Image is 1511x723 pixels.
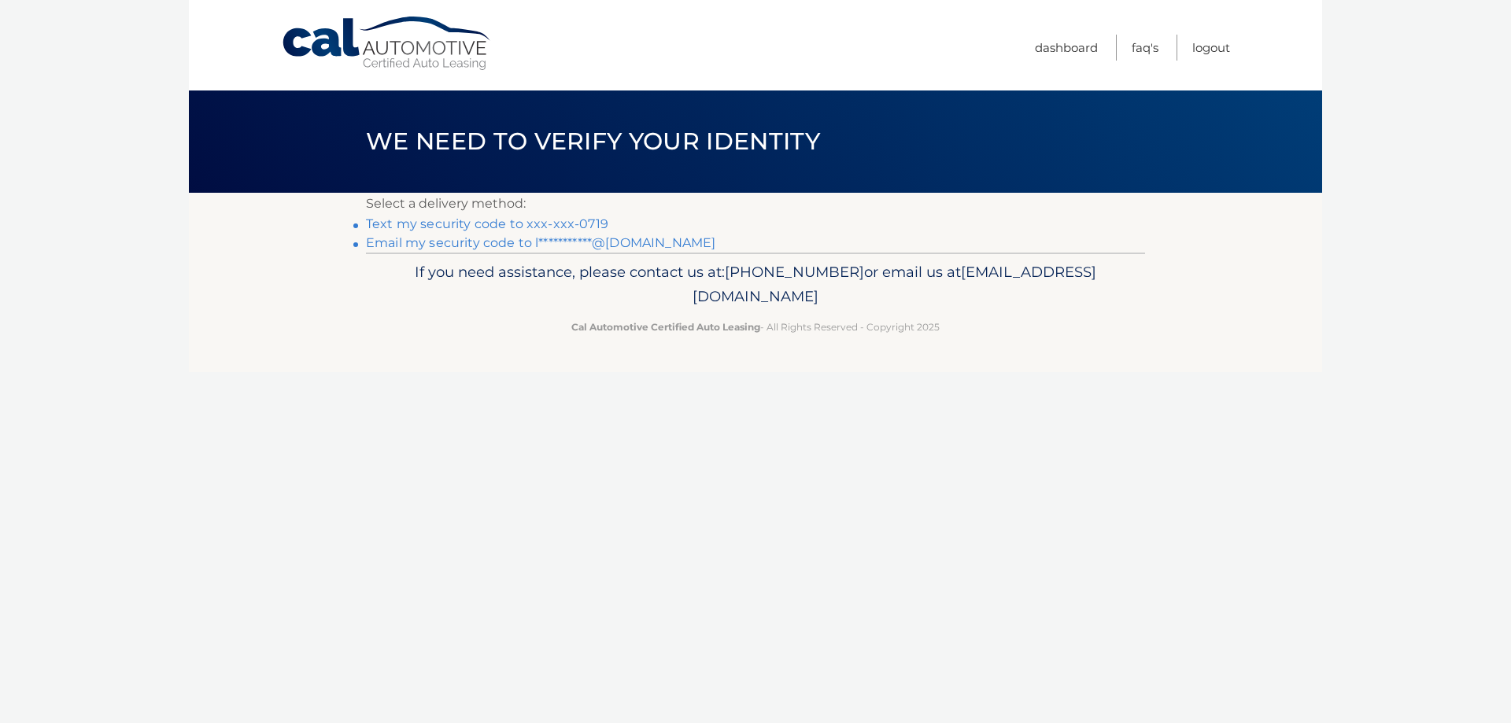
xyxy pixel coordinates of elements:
strong: Cal Automotive Certified Auto Leasing [571,321,760,333]
a: Logout [1192,35,1230,61]
a: FAQ's [1132,35,1158,61]
a: Cal Automotive [281,16,493,72]
span: [PHONE_NUMBER] [725,263,864,281]
p: - All Rights Reserved - Copyright 2025 [376,319,1135,335]
a: Dashboard [1035,35,1098,61]
span: We need to verify your identity [366,127,820,156]
p: Select a delivery method: [366,193,1145,215]
a: Text my security code to xxx-xxx-0719 [366,216,608,231]
p: If you need assistance, please contact us at: or email us at [376,260,1135,310]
